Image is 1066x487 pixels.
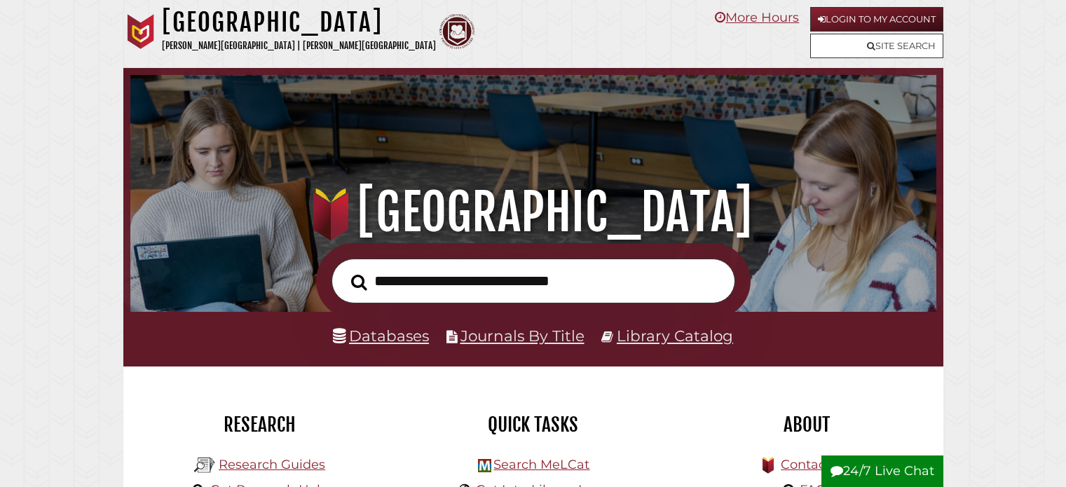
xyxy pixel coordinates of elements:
[162,38,436,54] p: [PERSON_NAME][GEOGRAPHIC_DATA] | [PERSON_NAME][GEOGRAPHIC_DATA]
[493,457,589,472] a: Search MeLCat
[407,413,660,437] h2: Quick Tasks
[478,459,491,472] img: Hekman Library Logo
[439,14,474,49] img: Calvin Theological Seminary
[351,273,367,290] i: Search
[219,457,325,472] a: Research Guides
[344,270,374,294] button: Search
[146,181,920,243] h1: [GEOGRAPHIC_DATA]
[134,413,386,437] h2: Research
[617,327,733,345] a: Library Catalog
[162,7,436,38] h1: [GEOGRAPHIC_DATA]
[810,7,943,32] a: Login to My Account
[810,34,943,58] a: Site Search
[681,413,933,437] h2: About
[333,327,429,345] a: Databases
[460,327,585,345] a: Journals By Title
[123,14,158,49] img: Calvin University
[715,10,799,25] a: More Hours
[194,455,215,476] img: Hekman Library Logo
[781,457,850,472] a: Contact Us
